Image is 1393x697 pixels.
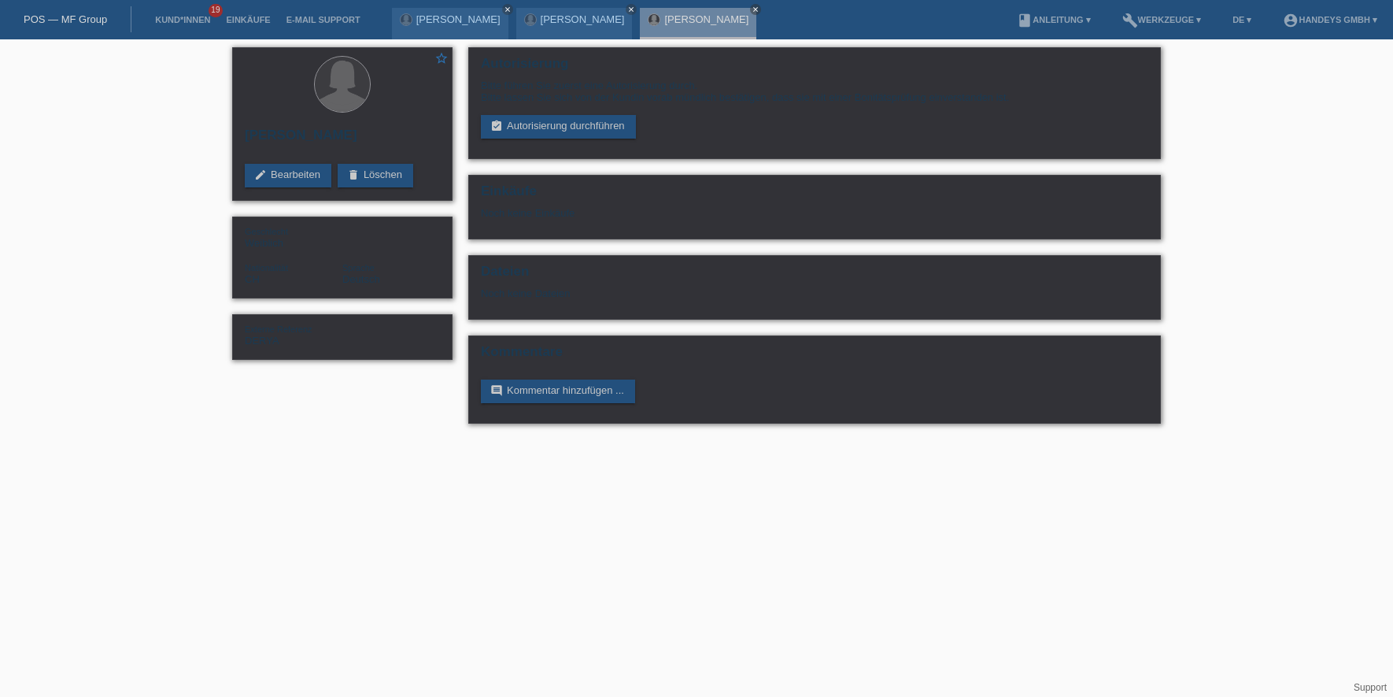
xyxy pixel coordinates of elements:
a: POS — MF Group [24,13,107,25]
a: assignment_turned_inAutorisierung durchführen [481,115,636,139]
a: Einkäufe [218,15,278,24]
a: deleteLöschen [338,164,413,187]
span: Externe Referenz [245,324,312,334]
a: [PERSON_NAME] [664,13,748,25]
a: account_circleHandeys GmbH ▾ [1275,15,1385,24]
a: star_border [434,51,449,68]
i: star_border [434,51,449,65]
h2: Dateien [481,264,1148,287]
h2: Kommentare [481,344,1148,368]
span: 19 [209,4,223,17]
span: Schweiz [245,273,260,285]
i: build [1122,13,1138,28]
a: DE ▾ [1225,15,1259,24]
a: [PERSON_NAME] [416,13,501,25]
i: close [627,6,635,13]
a: commentKommentar hinzufügen ... [481,380,635,403]
a: Support [1354,682,1387,693]
i: close [504,6,512,13]
i: account_circle [1283,13,1299,28]
a: editBearbeiten [245,164,331,187]
a: Kund*innen [147,15,218,24]
i: book [1017,13,1033,28]
div: Noch keine Einkäufe [481,207,1148,231]
div: Noch keine Dateien [481,287,962,299]
a: close [750,4,761,15]
a: close [502,4,513,15]
span: Nationalität [245,263,288,272]
a: close [626,4,637,15]
div: Bitte führen Sie zuerst eine Autorisierung durch. Bitte lassen Sie sich von der Kundin vorab münd... [481,80,1148,103]
i: assignment_turned_in [490,120,503,132]
span: Geschlecht [245,227,288,236]
a: bookAnleitung ▾ [1009,15,1098,24]
div: DERYA [245,323,342,347]
a: [PERSON_NAME] [541,13,625,25]
h2: [PERSON_NAME] [245,128,440,151]
a: buildWerkzeuge ▾ [1114,15,1210,24]
i: close [752,6,759,13]
a: E-Mail Support [279,15,368,24]
div: Weiblich [245,225,342,249]
h2: Autorisierung [481,56,1148,80]
i: comment [490,384,503,397]
span: Sprache [342,263,375,272]
i: delete [347,169,360,181]
span: Deutsch [342,273,380,285]
h2: Einkäufe [481,184,1148,207]
i: edit [254,169,267,181]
